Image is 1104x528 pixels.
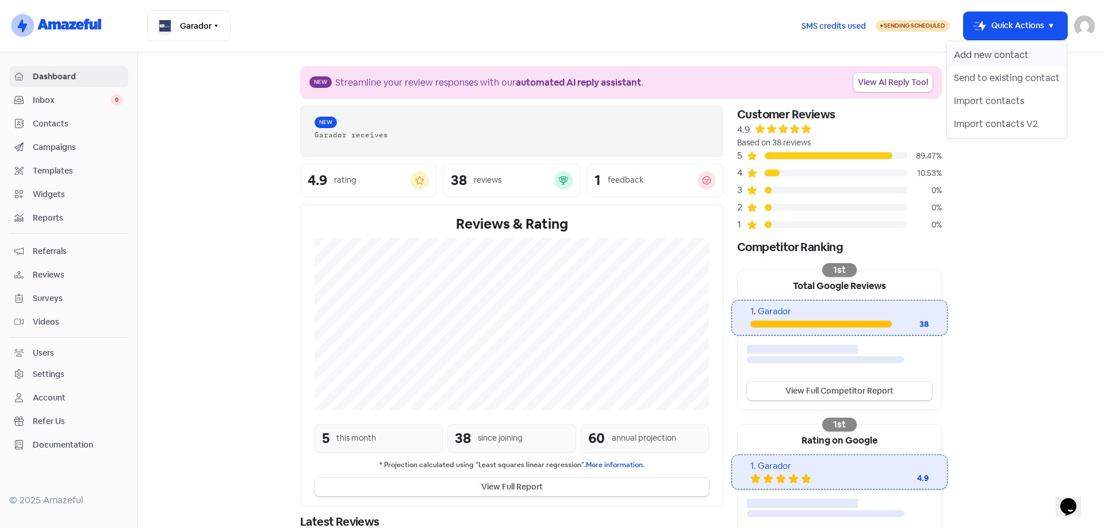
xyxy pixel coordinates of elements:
[478,432,523,444] div: since joining
[612,432,676,444] div: annual projection
[33,415,123,427] span: Refer Us
[737,149,746,163] div: 5
[802,20,866,32] span: SMS credits used
[451,174,467,187] div: 38
[892,318,929,330] div: 38
[9,241,128,262] a: Referrals
[9,66,128,87] a: Dashboard
[9,342,128,364] a: Users
[1074,16,1095,36] img: User
[884,22,945,29] span: Sending Scheduled
[964,12,1067,40] button: Quick Actions
[33,188,123,201] span: Widgets
[315,214,709,234] div: Reviews & Rating
[737,166,746,180] div: 4
[587,164,723,197] a: 1feedback
[738,270,941,300] div: Total Google Reviews
[595,174,601,187] div: 1
[33,269,123,281] span: Reviews
[335,76,643,90] div: Streamline your review responses with our .
[33,368,64,380] div: Settings
[588,428,605,449] div: 60
[822,263,857,277] div: 1st
[737,123,750,137] div: 4.9
[947,67,1067,90] button: Send to existing contact
[9,364,128,385] a: Settings
[9,264,128,286] a: Reviews
[9,184,128,205] a: Widgets
[1056,482,1092,517] iframe: chat widget
[322,428,329,449] div: 5
[907,150,942,162] div: 89.47%
[33,245,123,257] span: Referrals
[737,183,746,197] div: 3
[315,129,709,140] div: Garador receives
[822,418,857,431] div: 1st
[876,19,950,33] a: Sending Scheduled
[33,439,123,451] span: Documentation
[516,76,641,88] b: automated AI reply assistant
[315,460,709,471] small: * Projection calculated using "Least squares linear regression".
[737,238,942,256] div: Competitor Ranking
[336,432,376,444] div: this month
[315,477,709,496] button: View Full Report
[33,141,123,153] span: Campaigns
[443,164,580,197] a: 38reviews
[110,94,123,106] span: 0
[9,411,128,432] a: Refer Us
[737,218,746,232] div: 1
[9,207,128,229] a: Reports
[907,167,942,179] div: 10.53%
[737,137,942,149] div: Based on 38 reviews
[309,76,332,88] span: New
[9,160,128,182] a: Templates
[853,73,933,92] a: View AI Reply Tool
[308,174,327,187] div: 4.9
[737,106,942,123] div: Customer Reviews
[9,434,128,456] a: Documentation
[9,288,128,309] a: Surveys
[738,425,941,454] div: Rating on Google
[883,472,929,484] div: 4.9
[9,90,128,111] a: Inbox 0
[792,19,876,31] a: SMS credits used
[474,174,501,186] div: reviews
[750,305,928,318] div: 1. Garador
[907,202,942,214] div: 0%
[9,113,128,134] a: Contacts
[747,381,932,400] a: View Full Competitor Report
[33,316,123,328] span: Videos
[33,212,123,224] span: Reports
[33,292,123,305] span: Surveys
[9,494,128,507] div: © 2025 Amazeful
[147,10,231,41] button: Garador
[33,118,123,130] span: Contacts
[33,71,123,83] span: Dashboard
[586,460,645,469] a: More information.
[33,165,123,177] span: Templates
[750,460,928,473] div: 1. Garador
[947,90,1067,113] button: Import contacts
[455,428,471,449] div: 38
[9,387,128,408] a: Account
[9,311,128,333] a: Videos
[300,164,436,197] a: 4.9rating
[947,113,1067,136] button: Import contacts V2
[315,117,337,128] span: New
[608,174,643,186] div: feedback
[9,137,128,158] a: Campaigns
[947,44,1067,67] button: Add new contact
[334,174,356,186] div: rating
[33,392,66,404] div: Account
[737,201,746,214] div: 2
[33,347,54,359] div: Users
[907,219,942,231] div: 0%
[907,184,942,196] div: 0%
[33,94,110,106] span: Inbox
